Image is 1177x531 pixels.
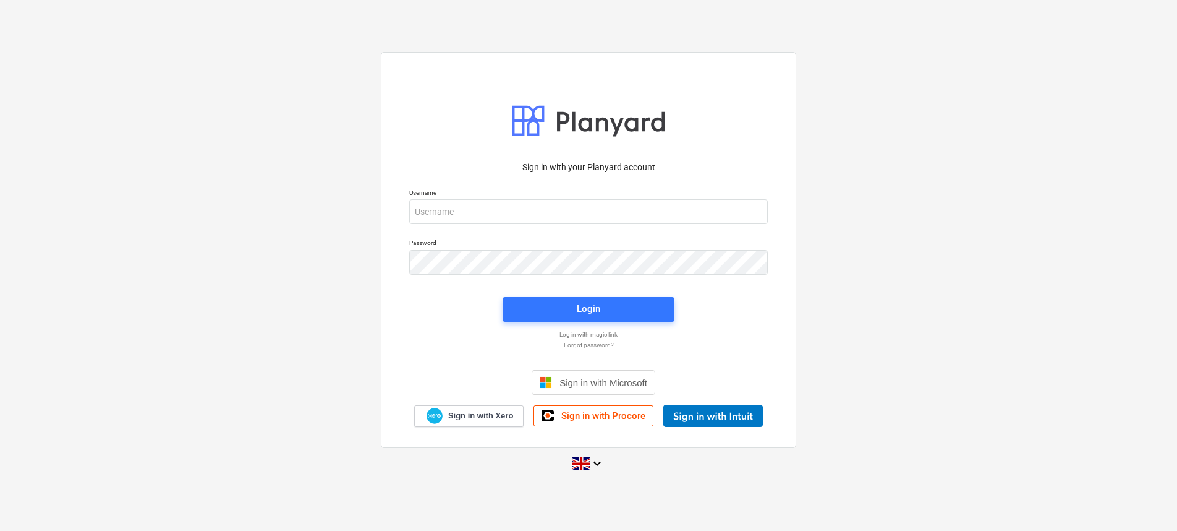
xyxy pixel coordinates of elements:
span: Sign in with Procore [561,410,645,421]
span: Sign in with Microsoft [559,378,647,388]
input: Username [409,199,768,224]
a: Log in with magic link [403,330,774,339]
p: Password [409,239,768,249]
a: Forgot password? [403,341,774,349]
a: Sign in with Xero [414,405,524,427]
span: Sign in with Xero [448,410,513,421]
img: Xero logo [427,408,443,425]
a: Sign in with Procore [533,405,653,426]
div: Login [577,301,600,317]
img: Microsoft logo [540,376,552,389]
i: keyboard_arrow_down [590,456,605,471]
p: Username [409,189,768,199]
p: Sign in with your Planyard account [409,161,768,174]
button: Login [503,297,674,322]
